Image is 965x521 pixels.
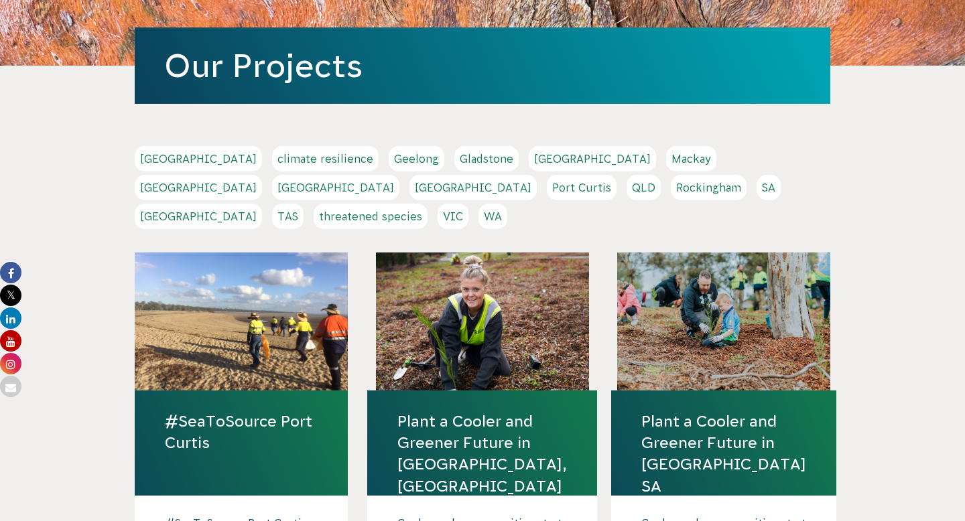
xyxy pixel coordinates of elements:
[641,411,806,497] a: Plant a Cooler and Greener Future in [GEOGRAPHIC_DATA] SA
[272,146,379,171] a: climate resilience
[666,146,716,171] a: Mackay
[438,204,468,229] a: VIC
[627,175,661,200] a: QLD
[135,204,262,229] a: [GEOGRAPHIC_DATA]
[529,146,656,171] a: [GEOGRAPHIC_DATA]
[671,175,747,200] a: Rockingham
[757,175,781,200] a: SA
[165,411,318,453] a: #SeaToSource Port Curtis
[547,175,617,200] a: Port Curtis
[478,204,507,229] a: WA
[272,204,304,229] a: TAS
[135,175,262,200] a: [GEOGRAPHIC_DATA]
[397,411,567,497] a: Plant a Cooler and Greener Future in [GEOGRAPHIC_DATA], [GEOGRAPHIC_DATA]
[409,175,537,200] a: [GEOGRAPHIC_DATA]
[389,146,444,171] a: Geelong
[272,175,399,200] a: [GEOGRAPHIC_DATA]
[135,146,262,171] a: [GEOGRAPHIC_DATA]
[314,204,428,229] a: threatened species
[454,146,519,171] a: Gladstone
[164,48,363,84] a: Our Projects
